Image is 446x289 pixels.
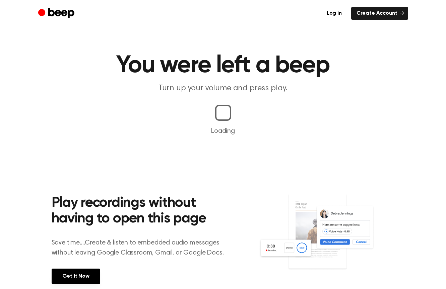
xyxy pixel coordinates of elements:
a: Log in [321,7,347,20]
p: Save time....Create & listen to embedded audio messages without leaving Google Classroom, Gmail, ... [52,238,232,258]
p: Turn up your volume and press play. [94,83,352,94]
h2: Play recordings without having to open this page [52,195,232,227]
p: Loading [8,126,438,136]
h1: You were left a beep [52,54,395,78]
a: Create Account [351,7,408,20]
a: Beep [38,7,76,20]
a: Get It Now [52,269,100,284]
img: Voice Comments on Docs and Recording Widget [259,193,394,283]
